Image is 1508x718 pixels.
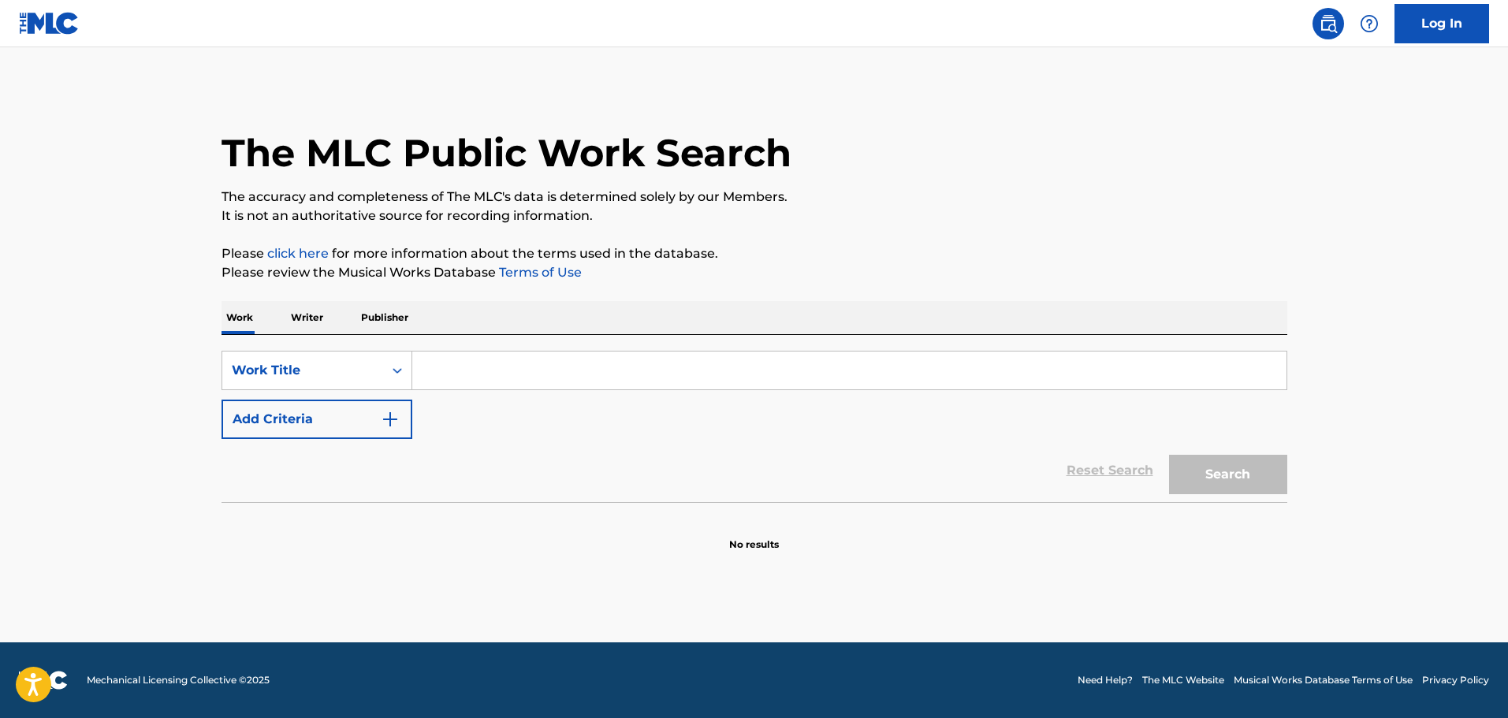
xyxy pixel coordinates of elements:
[222,400,412,439] button: Add Criteria
[356,301,413,334] p: Publisher
[87,673,270,687] span: Mechanical Licensing Collective © 2025
[1234,673,1413,687] a: Musical Works Database Terms of Use
[222,301,258,334] p: Work
[1422,673,1489,687] a: Privacy Policy
[1319,14,1338,33] img: search
[232,361,374,380] div: Work Title
[222,206,1287,225] p: It is not an authoritative source for recording information.
[286,301,328,334] p: Writer
[1360,14,1379,33] img: help
[1394,4,1489,43] a: Log In
[222,188,1287,206] p: The accuracy and completeness of The MLC's data is determined solely by our Members.
[1353,8,1385,39] div: Help
[222,244,1287,263] p: Please for more information about the terms used in the database.
[1078,673,1133,687] a: Need Help?
[222,263,1287,282] p: Please review the Musical Works Database
[222,129,791,177] h1: The MLC Public Work Search
[19,671,68,690] img: logo
[1142,673,1224,687] a: The MLC Website
[496,265,582,280] a: Terms of Use
[222,351,1287,502] form: Search Form
[267,246,329,261] a: click here
[1313,8,1344,39] a: Public Search
[729,519,779,552] p: No results
[19,12,80,35] img: MLC Logo
[381,410,400,429] img: 9d2ae6d4665cec9f34b9.svg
